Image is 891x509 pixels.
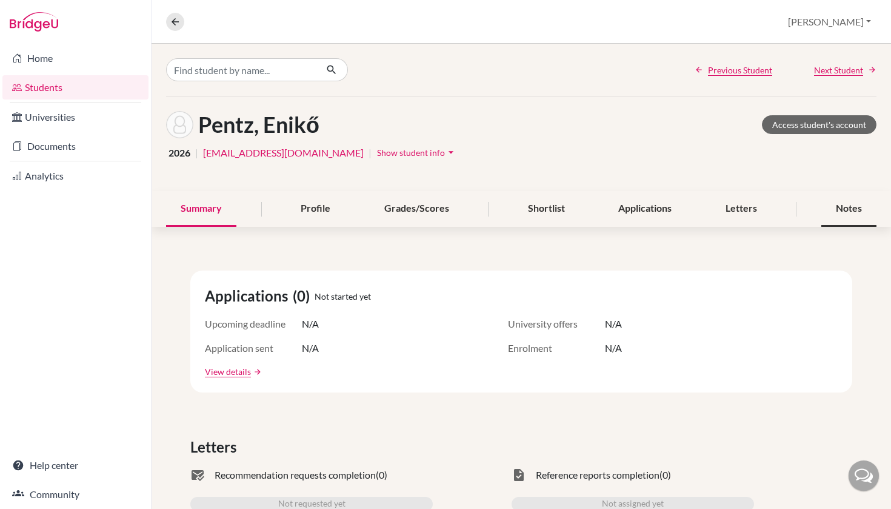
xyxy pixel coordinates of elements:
[369,146,372,160] span: |
[376,468,387,482] span: (0)
[195,146,198,160] span: |
[605,341,622,356] span: N/A
[376,143,458,162] button: Show student infoarrow_drop_down
[659,468,671,482] span: (0)
[508,341,605,356] span: Enrolment
[10,12,58,32] img: Bridge-U
[377,147,445,158] span: Show student info
[205,285,293,307] span: Applications
[302,317,319,331] span: N/A
[166,111,193,138] img: Enikő Pentz's avatar
[814,64,876,76] a: Next Student
[190,436,241,458] span: Letters
[370,191,464,227] div: Grades/Scores
[2,164,148,188] a: Analytics
[2,482,148,507] a: Community
[604,191,686,227] div: Applications
[205,317,302,331] span: Upcoming deadline
[190,468,205,482] span: mark_email_read
[821,191,876,227] div: Notes
[203,146,364,160] a: [EMAIL_ADDRESS][DOMAIN_NAME]
[28,8,53,19] span: Help
[215,468,376,482] span: Recommendation requests completion
[814,64,863,76] span: Next Student
[711,191,772,227] div: Letters
[198,112,319,138] h1: Pentz, Enikő
[2,105,148,129] a: Universities
[708,64,772,76] span: Previous Student
[512,468,526,482] span: task
[166,58,316,81] input: Find student by name...
[293,285,315,307] span: (0)
[302,341,319,356] span: N/A
[2,453,148,477] a: Help center
[166,191,236,227] div: Summary
[2,46,148,70] a: Home
[445,146,457,158] i: arrow_drop_down
[286,191,345,227] div: Profile
[205,341,302,356] span: Application sent
[2,134,148,158] a: Documents
[695,64,772,76] a: Previous Student
[536,468,659,482] span: Reference reports completion
[315,290,371,303] span: Not started yet
[762,115,876,134] a: Access student's account
[513,191,579,227] div: Shortlist
[205,365,251,378] a: View details
[508,317,605,331] span: University offers
[251,368,262,376] a: arrow_forward
[605,317,622,331] span: N/A
[783,10,876,33] button: [PERSON_NAME]
[169,146,190,160] span: 2026
[2,75,148,99] a: Students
